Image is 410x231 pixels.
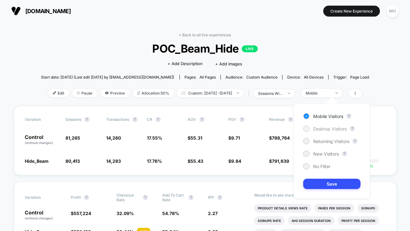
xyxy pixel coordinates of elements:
button: ? [200,117,205,122]
button: [DOMAIN_NAME] [9,6,73,16]
img: end [335,92,338,94]
div: Audience: [226,75,278,80]
span: Sessions [66,117,81,122]
button: ? [240,117,245,122]
span: POC_Beam_Hide [57,42,353,55]
span: Edit [48,89,69,97]
span: 55.31 [191,135,203,141]
li: Signups Rate [254,216,285,225]
span: Variation [25,193,60,202]
img: edit [53,91,56,95]
span: $ [188,135,203,141]
span: $ [229,135,240,141]
span: 9.71 [231,135,240,141]
img: calendar [182,91,185,95]
span: Profit [71,195,81,200]
img: end [77,91,80,95]
span: 9.84 [231,158,241,164]
span: Preview [100,89,130,97]
span: 2.27 [208,211,218,216]
li: Signups [357,204,379,213]
button: Save [303,179,361,189]
div: MH [387,5,399,17]
span: 14,283 [106,158,121,164]
button: ? [346,114,351,119]
div: Trigger: [333,75,369,80]
span: [DOMAIN_NAME] [25,8,71,14]
li: Profit Per Session [338,216,379,225]
button: MH [385,5,401,18]
span: Desktop Visitors [313,126,347,131]
button: ? [189,195,194,200]
span: No Filter [313,164,330,169]
span: Checkout Rate [117,193,140,202]
span: 80,413 [66,158,80,164]
span: 81,265 [66,135,80,141]
button: ? [84,195,89,200]
button: ? [85,117,90,122]
button: ? [350,126,355,131]
span: Variation [25,117,60,122]
span: 788,764 [272,135,290,141]
span: 17.55 % [147,135,163,141]
li: Avg Session Duration [288,216,335,225]
img: end [237,92,239,94]
p: Control [25,210,65,221]
span: $ [229,158,241,164]
span: PSV [229,117,236,122]
span: 557,224 [74,211,91,216]
a: < Back to all live experiences [179,33,231,37]
span: IPP [208,195,214,200]
span: Mobile Visitors [313,114,343,119]
button: ? [143,195,148,200]
span: + Add Description [168,61,203,67]
button: ? [342,151,347,156]
span: Pause [72,89,97,97]
span: Page Load [350,75,369,80]
img: end [288,93,290,94]
span: 17.76 % [147,158,162,164]
li: Pages Per Session [314,204,354,213]
div: sessions with impression [258,91,283,96]
span: AOV [188,117,196,122]
button: ? [156,117,161,122]
span: New Visitors [313,151,339,157]
li: Product Details Views Rate [254,204,311,213]
span: (without changes) [25,141,53,145]
img: Visually logo [11,6,21,16]
span: Custom: [DATE] - [DATE] [177,89,244,97]
p: LIVE [242,45,257,52]
p: Control [25,135,60,145]
span: Device: [282,75,328,80]
span: Start date: [DATE] (Last edit [DATE] by [EMAIL_ADDRESS][DOMAIN_NAME]) [41,75,174,80]
p: Would like to see more reports? [254,193,385,198]
span: $ [71,211,91,216]
span: 55.43 [191,158,204,164]
span: $ [269,158,289,164]
span: $ [188,158,204,164]
span: all devices [304,75,324,80]
span: Returning Visitors [313,139,349,144]
span: Custom Audience [246,75,278,80]
div: Mobile [306,91,331,95]
span: CR [147,117,153,122]
div: Pages: [184,75,216,80]
span: 54.78 % [162,211,179,216]
button: ? [352,139,357,144]
button: Create New Experience [323,6,380,17]
span: all pages [200,75,216,80]
span: 32.09 % [117,211,134,216]
span: Add To Cart Rate [162,193,185,202]
span: Revenue [269,117,285,122]
span: + Add Images [215,61,242,66]
span: (without changes) [25,216,53,220]
span: 791,639 [272,158,289,164]
span: Transactions [106,117,129,122]
span: | [247,89,253,98]
span: 14,260 [106,135,121,141]
img: rebalance [138,91,140,95]
span: Allocation: 50% [133,89,174,97]
span: Hide_Beam [25,158,49,164]
span: $ [269,135,290,141]
button: ? [132,117,138,122]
